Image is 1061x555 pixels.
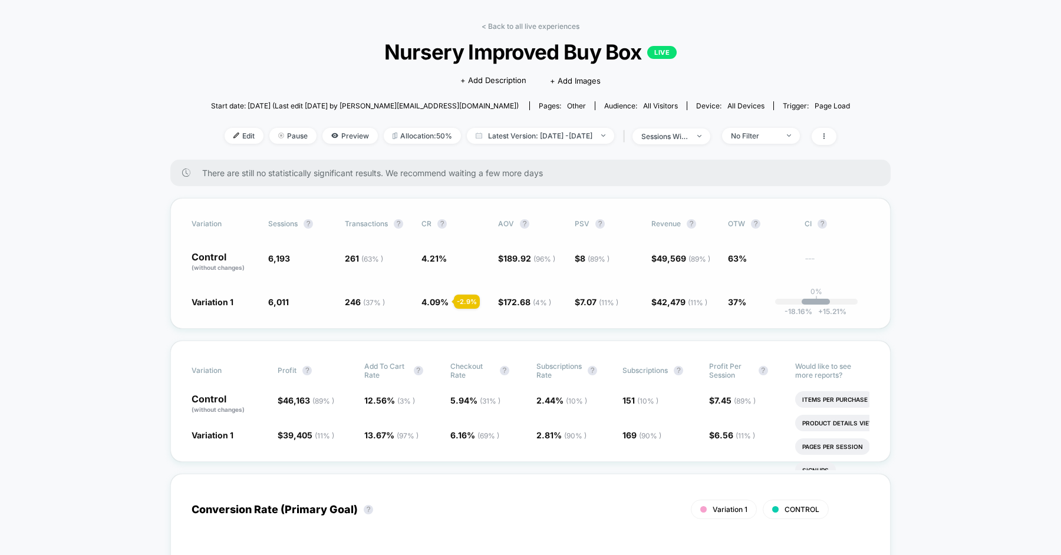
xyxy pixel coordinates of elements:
button: ? [588,366,597,375]
span: Sessions [268,219,298,228]
span: Variation [192,362,256,379]
span: 15.21 % [812,307,846,316]
button: ? [304,219,313,229]
span: 246 [345,297,385,307]
span: + Add Images [550,76,601,85]
span: Pause [269,128,317,144]
span: 39,405 [283,430,334,440]
span: ( 4 % ) [533,298,551,307]
button: ? [595,219,605,229]
span: ( 11 % ) [736,431,755,440]
p: | [815,296,818,305]
span: 7.45 [714,395,756,405]
button: ? [759,366,768,375]
span: Subscriptions Rate [536,362,582,379]
span: Checkout Rate [450,362,494,379]
span: 42,479 [657,297,707,307]
span: $ [575,297,618,307]
span: $ [278,430,334,440]
div: - 2.9 % [454,295,480,309]
p: LIVE [647,46,677,59]
span: all devices [727,101,765,110]
span: $ [498,253,555,263]
span: 4.21 % [421,253,447,263]
span: $ [278,395,334,405]
span: PSV [575,219,589,228]
span: Start date: [DATE] (Last edit [DATE] by [PERSON_NAME][EMAIL_ADDRESS][DOMAIN_NAME]) [211,101,519,110]
span: $ [651,297,707,307]
span: Subscriptions [622,366,668,375]
span: 63% [728,253,747,263]
span: Variation 1 [713,505,747,514]
div: Audience: [604,101,678,110]
span: ( 89 % ) [312,397,334,405]
span: 37% [728,297,746,307]
button: ? [364,505,373,514]
button: ? [687,219,696,229]
span: (without changes) [192,406,245,413]
span: ( 97 % ) [397,431,419,440]
span: 12.56 % [364,395,415,405]
img: end [787,134,791,137]
span: 189.92 [503,253,555,263]
span: Page Load [815,101,850,110]
span: 49,569 [657,253,710,263]
div: Pages: [539,101,586,110]
span: AOV [498,219,514,228]
li: Items Per Purchase [795,391,875,408]
span: 2.81 % [536,430,586,440]
div: Trigger: [783,101,850,110]
span: 46,163 [283,395,334,405]
span: Edit [225,128,263,144]
span: ( 89 % ) [688,255,710,263]
span: ( 10 % ) [566,397,587,405]
span: ( 96 % ) [533,255,555,263]
span: 5.94 % [450,395,500,405]
img: rebalance [393,133,397,139]
span: 151 [622,395,658,405]
button: ? [751,219,760,229]
span: ( 89 % ) [588,255,609,263]
span: ( 10 % ) [637,397,658,405]
p: 0% [810,287,822,296]
li: Pages Per Session [795,438,870,455]
button: ? [818,219,827,229]
span: CR [421,219,431,228]
img: end [278,133,284,138]
span: ( 31 % ) [480,397,500,405]
button: ? [302,366,312,375]
span: Profit Per Session [709,362,753,379]
span: $ [498,297,551,307]
p: Control [192,252,256,272]
p: Would like to see more reports? [795,362,869,379]
span: There are still no statistically significant results. We recommend waiting a few more days [202,168,867,178]
button: ? [414,366,423,375]
span: Revenue [651,219,681,228]
img: end [697,135,701,137]
span: $ [575,253,609,263]
div: sessions with impression [641,132,688,141]
button: ? [500,366,509,375]
span: 6,011 [268,297,289,307]
span: --- [805,255,869,272]
span: All Visitors [643,101,678,110]
span: 172.68 [503,297,551,307]
img: end [601,134,605,137]
span: ( 89 % ) [734,397,756,405]
span: ( 37 % ) [363,298,385,307]
span: Variation 1 [192,430,233,440]
span: Transactions [345,219,388,228]
span: CONTROL [785,505,819,514]
span: ( 90 % ) [639,431,661,440]
div: No Filter [731,131,778,140]
img: calendar [476,133,482,138]
span: ( 3 % ) [397,397,415,405]
span: -18.16 % [785,307,812,316]
span: 169 [622,430,661,440]
span: CI [805,219,869,229]
span: ( 69 % ) [477,431,499,440]
span: Variation 1 [192,297,233,307]
span: ( 11 % ) [688,298,707,307]
span: (without changes) [192,264,245,271]
span: 4.09 % [421,297,449,307]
